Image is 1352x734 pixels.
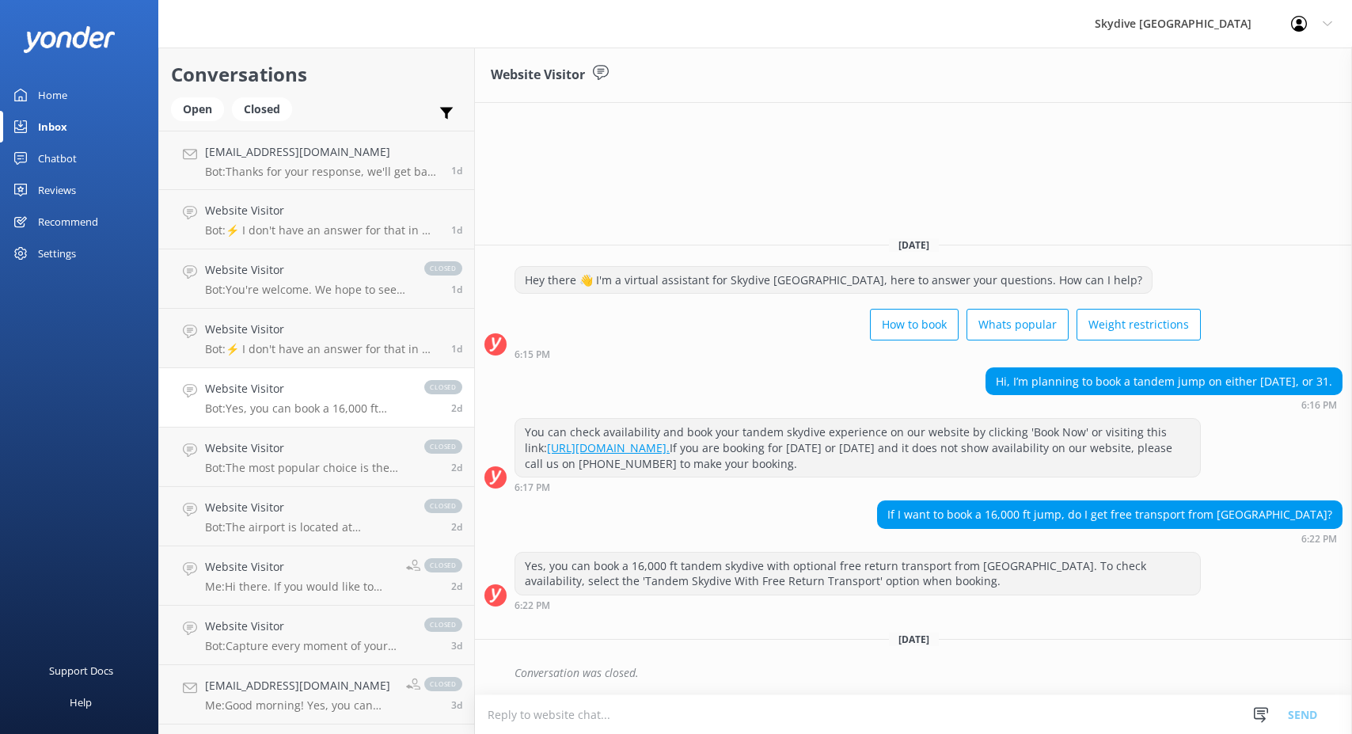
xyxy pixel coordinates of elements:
[515,481,1201,493] div: 06:17pm 13-Aug-2025 (UTC +12:00) Pacific/Auckland
[424,677,462,691] span: closed
[986,368,1342,395] div: Hi, I’m planning to book a tandem jump on either [DATE], or 31.
[159,131,474,190] a: [EMAIL_ADDRESS][DOMAIN_NAME]Bot:Thanks for your response, we'll get back to you as soon as we can...
[424,439,462,454] span: closed
[484,660,1343,686] div: 2025-08-15T05:00:32.638
[424,261,462,276] span: closed
[986,399,1343,410] div: 06:16pm 13-Aug-2025 (UTC +12:00) Pacific/Auckland
[205,618,408,635] h4: Website Visitor
[515,553,1200,595] div: Yes, you can book a 16,000 ft tandem skydive with optional free return transport from [GEOGRAPHIC...
[451,639,462,652] span: 09:43am 13-Aug-2025 (UTC +12:00) Pacific/Auckland
[171,100,232,117] a: Open
[205,698,394,713] p: Me: Good morning! Yes, you can absolutely accompany your child. The transport from [GEOGRAPHIC_DA...
[967,309,1069,340] button: Whats popular
[38,174,76,206] div: Reviews
[70,686,92,718] div: Help
[205,321,439,338] h4: Website Visitor
[451,164,462,177] span: 06:42am 15-Aug-2025 (UTC +12:00) Pacific/Auckland
[451,580,462,593] span: 10:32am 13-Aug-2025 (UTC +12:00) Pacific/Auckland
[1301,401,1337,410] strong: 6:16 PM
[515,660,1343,686] div: Conversation was closed.
[1077,309,1201,340] button: Weight restrictions
[38,238,76,269] div: Settings
[38,79,67,111] div: Home
[232,97,292,121] div: Closed
[205,580,394,594] p: Me: Hi there. If you would like to take advantage of our free transport option you will need to s...
[171,59,462,89] h2: Conversations
[159,368,474,428] a: Website VisitorBot:Yes, you can book a 16,000 ft tandem skydive with optional free return transpo...
[889,238,939,252] span: [DATE]
[159,606,474,665] a: Website VisitorBot:Capture every moment of your skydive with personalized one-on-one videos and p...
[38,143,77,174] div: Chatbot
[205,165,439,179] p: Bot: Thanks for your response, we'll get back to you as soon as we can during opening hours.
[159,428,474,487] a: Website VisitorBot:The most popular choice is the 18,000ft skydive, which is the highest in the S...
[870,309,959,340] button: How to book
[38,206,98,238] div: Recommend
[491,65,585,86] h3: Website Visitor
[38,111,67,143] div: Inbox
[159,546,474,606] a: Website VisitorMe:Hi there. If you would like to take advantage of our free transport option you ...
[515,599,1201,610] div: 06:22pm 13-Aug-2025 (UTC +12:00) Pacific/Auckland
[451,342,462,356] span: 07:56pm 14-Aug-2025 (UTC +12:00) Pacific/Auckland
[232,100,300,117] a: Closed
[205,261,408,279] h4: Website Visitor
[889,633,939,646] span: [DATE]
[515,350,550,359] strong: 6:15 PM
[451,698,462,712] span: 08:38am 13-Aug-2025 (UTC +12:00) Pacific/Auckland
[451,461,462,474] span: 12:23pm 13-Aug-2025 (UTC +12:00) Pacific/Auckland
[451,223,462,237] span: 10:37pm 14-Aug-2025 (UTC +12:00) Pacific/Auckland
[877,533,1343,544] div: 06:22pm 13-Aug-2025 (UTC +12:00) Pacific/Auckland
[205,401,408,416] p: Bot: Yes, you can book a 16,000 ft tandem skydive with optional free return transport from [GEOGR...
[451,283,462,296] span: 09:59pm 14-Aug-2025 (UTC +12:00) Pacific/Auckland
[159,249,474,309] a: Website VisitorBot:You're welcome. We hope to see you at [GEOGRAPHIC_DATA] [GEOGRAPHIC_DATA] soon...
[205,380,408,397] h4: Website Visitor
[159,665,474,724] a: [EMAIL_ADDRESS][DOMAIN_NAME]Me:Good morning! Yes, you can absolutely accompany your child. The tr...
[205,639,408,653] p: Bot: Capture every moment of your skydive with personalized one-on-one videos and photos in high ...
[205,143,439,161] h4: [EMAIL_ADDRESS][DOMAIN_NAME]
[424,380,462,394] span: closed
[878,501,1342,528] div: If I want to book a 16,000 ft jump, do I get free transport from [GEOGRAPHIC_DATA]?
[515,267,1152,294] div: Hey there 👋 I'm a virtual assistant for Skydive [GEOGRAPHIC_DATA], here to answer your questions....
[159,487,474,546] a: Website VisitorBot:The airport is located at [GEOGRAPHIC_DATA] ([GEOGRAPHIC_DATA]): [STREET_ADDRE...
[205,499,408,516] h4: Website Visitor
[515,483,550,493] strong: 6:17 PM
[205,283,408,297] p: Bot: You're welcome. We hope to see you at [GEOGRAPHIC_DATA] [GEOGRAPHIC_DATA] soon!
[515,419,1200,477] div: You can check availability and book your tandem skydive experience on our website by clicking 'Bo...
[205,342,439,356] p: Bot: ⚡ I don't have an answer for that in my knowledge base. Please try and rephrase your questio...
[205,202,439,219] h4: Website Visitor
[205,223,439,238] p: Bot: ⚡ I don't have an answer for that in my knowledge base. Please try and rephrase your questio...
[159,309,474,368] a: Website VisitorBot:⚡ I don't have an answer for that in my knowledge base. Please try and rephras...
[424,618,462,632] span: closed
[515,348,1201,359] div: 06:15pm 13-Aug-2025 (UTC +12:00) Pacific/Auckland
[451,520,462,534] span: 10:51am 13-Aug-2025 (UTC +12:00) Pacific/Auckland
[205,439,408,457] h4: Website Visitor
[515,601,550,610] strong: 6:22 PM
[205,558,394,576] h4: Website Visitor
[1301,534,1337,544] strong: 6:22 PM
[171,97,224,121] div: Open
[205,461,408,475] p: Bot: The most popular choice is the 18,000ft skydive, which is the highest in the Southern Hemisp...
[24,26,115,52] img: yonder-white-logo.png
[424,558,462,572] span: closed
[547,440,670,455] a: [URL][DOMAIN_NAME].
[424,499,462,513] span: closed
[205,520,408,534] p: Bot: The airport is located at [GEOGRAPHIC_DATA] ([GEOGRAPHIC_DATA]): [STREET_ADDRESS]. It's an e...
[205,677,394,694] h4: [EMAIL_ADDRESS][DOMAIN_NAME]
[451,401,462,415] span: 06:22pm 13-Aug-2025 (UTC +12:00) Pacific/Auckland
[159,190,474,249] a: Website VisitorBot:⚡ I don't have an answer for that in my knowledge base. Please try and rephras...
[49,655,113,686] div: Support Docs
